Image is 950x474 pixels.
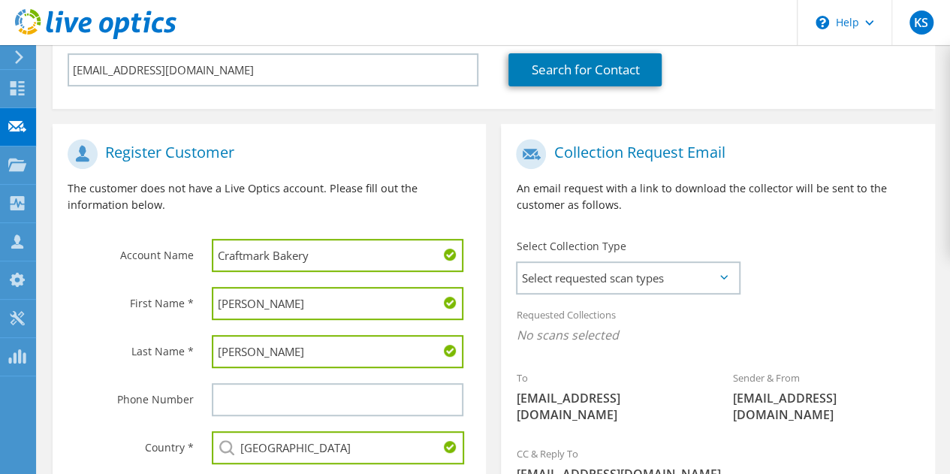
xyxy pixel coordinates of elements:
label: Country * [68,431,193,455]
h1: Collection Request Email [516,139,912,169]
label: Last Name * [68,335,193,359]
p: An email request with a link to download the collector will be sent to the customer as follows. [516,180,919,213]
span: [EMAIL_ADDRESS][DOMAIN_NAME] [516,390,703,423]
div: To [501,362,718,430]
label: First Name * [68,287,193,311]
a: Search for Contact [508,53,662,86]
div: Requested Collections [501,299,934,355]
span: [EMAIL_ADDRESS][DOMAIN_NAME] [733,390,920,423]
span: KS [909,11,933,35]
p: The customer does not have a Live Optics account. Please fill out the information below. [68,180,471,213]
span: Select requested scan types [517,263,738,293]
label: Select Collection Type [516,239,626,254]
div: Sender & From [718,362,935,430]
label: Account Name [68,239,193,263]
span: No scans selected [516,327,919,343]
h1: Register Customer [68,139,463,169]
svg: \n [816,16,829,29]
label: Phone Number [68,383,193,407]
